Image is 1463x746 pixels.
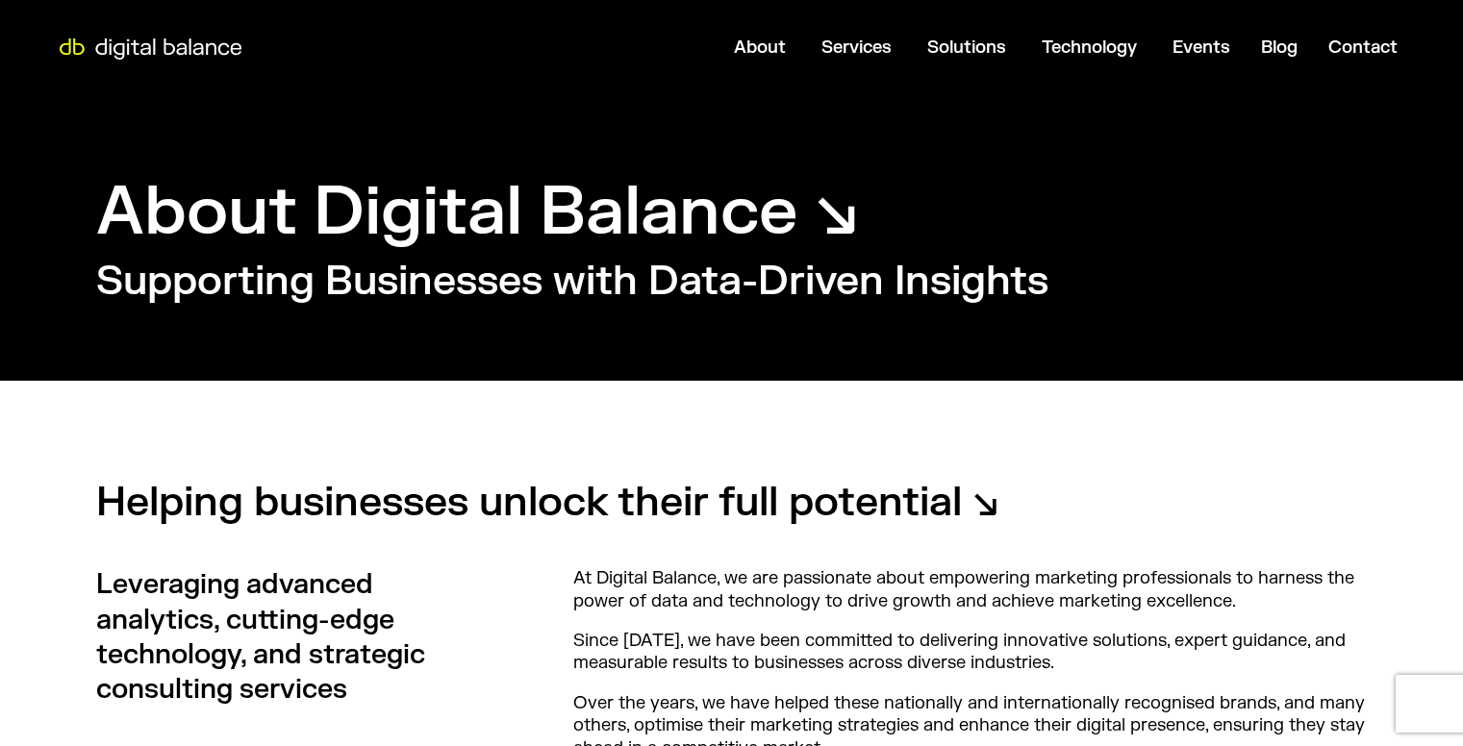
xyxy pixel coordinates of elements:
[48,38,253,60] img: Digital Balance logo
[1042,37,1137,59] a: Technology
[573,630,1367,675] p: Since [DATE], we have been committed to delivering innovative solutions, expert guidance, and mea...
[734,37,786,59] a: About
[927,37,1006,59] a: Solutions
[96,168,859,256] h1: About Digital Balance ↘︎
[1261,37,1298,59] a: Blog
[573,567,1367,612] p: At Digital Balance, we are passionate about empowering marketing professionals to harness the pow...
[1173,37,1230,59] a: Events
[255,29,1413,66] nav: Menu
[255,29,1413,66] div: Menu Toggle
[96,567,477,708] h3: Leveraging advanced analytics, cutting-edge technology, and strategic consulting services
[96,477,1174,530] h2: Helping businesses unlock their full potential ↘︎
[1328,37,1398,59] a: Contact
[96,256,1048,309] h2: Supporting Businesses with Data-Driven Insights
[821,37,892,59] a: Services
